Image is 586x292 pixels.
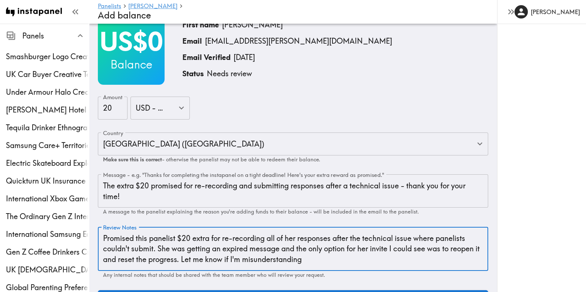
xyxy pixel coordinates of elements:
[103,181,483,202] textarea: The extra $20 promised for re-recording and submitting responses after a technical issue - thank ...
[6,51,89,62] span: Smashburger Logo Creative Testing
[182,68,204,79] p: Status
[103,156,320,163] span: - otherwise the panelist may not be able to redeem their balance.
[103,129,123,137] label: Country
[6,194,89,204] span: International Xbox Game Pass Exploratory
[6,158,89,168] span: Electric Skateboard Exploratory
[6,69,89,80] span: UK Car Buyer Creative Testing
[6,265,89,275] div: UK Female Healthy Eating Ethnography
[234,52,255,63] p: [DATE]
[6,265,89,275] span: UK [DEMOGRAPHIC_DATA] Healthy Eating Ethnography
[6,105,89,115] div: Conrad Hotel Customer Ethnography
[207,68,252,79] p: Needs review
[6,105,89,115] span: [PERSON_NAME] Hotel Customer Ethnography
[98,3,121,10] a: Panelists
[6,229,89,239] span: International Samsung Earphone Ethnography
[98,10,482,21] h4: Add balance
[98,26,165,57] h2: US$0
[103,272,325,278] span: Any internal notes that should be shared with the team member who will review your request.
[103,171,384,179] label: Message - e.g. "Thanks for completing the instapanel on a tight deadline! Here's your extra rewar...
[6,176,89,186] span: Quickturn UK Insurance Exploratory
[182,36,202,46] p: Email
[6,87,89,97] span: Under Armour Halo Creative Testing
[103,93,123,101] label: Amount
[531,8,580,16] h6: [PERSON_NAME]
[103,156,162,163] span: Make sure this is correct
[103,233,483,265] textarea: Promised this panelist $20 extra for re-recording all of her responses after the technical issue ...
[474,138,486,150] button: Open
[22,31,89,41] span: Panels
[128,3,178,10] a: [PERSON_NAME]
[176,102,187,114] button: Open
[6,211,89,222] span: The Ordinary Gen Z International Creative Testing
[182,52,231,63] p: Email Verified
[103,224,137,232] label: Review Notes
[222,20,283,30] p: [PERSON_NAME]
[98,57,165,72] h3: Balance
[128,2,178,10] span: [PERSON_NAME]
[205,36,392,46] p: [EMAIL_ADDRESS][PERSON_NAME][DOMAIN_NAME]
[103,208,419,215] span: A message to the panelist explaining the reason you're adding funds to their balance - will be in...
[182,20,219,30] p: First name
[6,122,89,133] span: Tequila Drinker Ethnography
[6,140,89,151] span: Samsung Care+ Territories Creative Testing
[6,247,89,257] span: Gen Z Coffee Drinkers Creative Testing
